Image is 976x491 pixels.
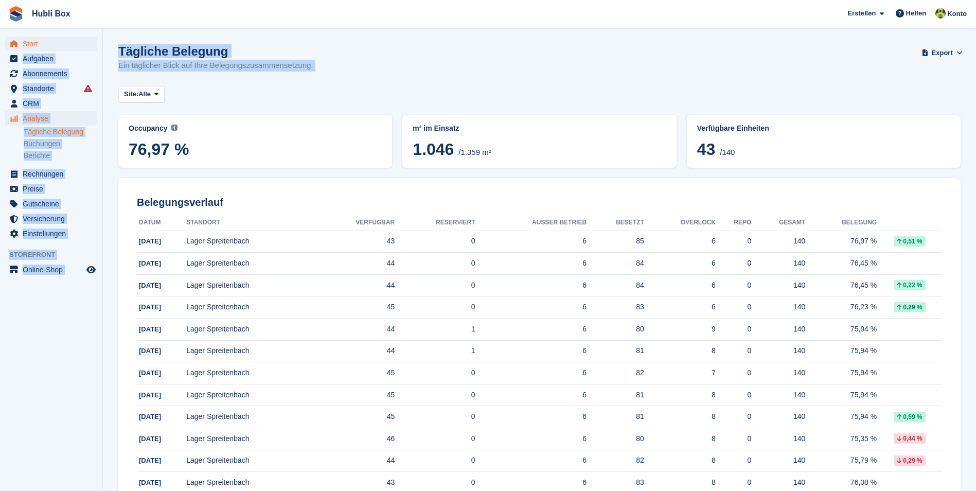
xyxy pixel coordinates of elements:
[716,390,752,400] div: 0
[5,212,97,226] a: menu
[644,215,716,231] th: Overlock
[475,384,587,406] td: 6
[805,428,877,450] td: 75,35 %
[587,433,644,444] div: 80
[805,296,877,319] td: 76,23 %
[395,340,475,362] td: 1
[139,369,161,377] span: [DATE]
[644,345,716,356] div: 8
[847,8,876,19] span: Erstellen
[395,406,475,428] td: 0
[315,362,395,384] td: 45
[644,390,716,400] div: 8
[24,139,97,149] a: Buchungen
[24,127,97,137] a: Tägliche Belegung
[716,215,752,231] th: Repo
[5,81,97,96] a: menu
[805,215,877,231] th: Belegung
[315,296,395,319] td: 45
[413,123,666,134] abbr: Aktuelle Aufteilung der %{unit} belegten
[587,236,644,247] div: 85
[413,124,459,132] span: m² im Einsatz
[5,96,97,111] a: menu
[644,236,716,247] div: 6
[139,282,161,289] span: [DATE]
[716,367,752,378] div: 0
[475,362,587,384] td: 6
[644,455,716,466] div: 8
[395,428,475,450] td: 0
[118,60,313,72] p: Ein täglicher Blick auf Ihre Belegungszusammensetzung.
[139,413,161,420] span: [DATE]
[186,384,315,406] td: Lager Spreitenbach
[475,428,587,450] td: 6
[751,274,805,296] td: 140
[23,66,84,81] span: Abonnements
[924,44,961,61] button: Export
[124,89,138,99] span: Site:
[751,362,805,384] td: 140
[894,412,926,422] div: 0,59 %
[644,302,716,312] div: 6
[475,319,587,341] td: 6
[23,37,84,51] span: Start
[644,411,716,422] div: 8
[587,324,644,335] div: 80
[5,226,97,241] a: menu
[5,66,97,81] a: menu
[395,231,475,253] td: 0
[395,450,475,472] td: 0
[475,406,587,428] td: 6
[129,140,382,159] span: 76,97 %
[805,362,877,384] td: 75,94 %
[751,296,805,319] td: 140
[458,148,491,156] span: /1.359 m²
[805,231,877,253] td: 76,97 %
[84,84,92,93] i: Es sind Fehler bei der Synchronisierung von Smart-Einträgen aufgetreten
[716,411,752,422] div: 0
[906,8,927,19] span: Helfen
[139,237,161,245] span: [DATE]
[751,253,805,275] td: 140
[751,215,805,231] th: Gesamt
[805,340,877,362] td: 75,94 %
[129,124,167,132] span: Occupancy
[587,258,644,269] div: 84
[139,435,161,443] span: [DATE]
[475,215,587,231] th: Außer Betrieb
[23,226,84,241] span: Einstellungen
[85,264,97,276] a: Vorschau-Shop
[315,340,395,362] td: 44
[475,340,587,362] td: 6
[395,215,475,231] th: Reserviert
[186,362,315,384] td: Lager Spreitenbach
[587,477,644,488] div: 83
[644,367,716,378] div: 7
[137,197,942,208] h2: Belegungsverlauf
[587,367,644,378] div: 82
[5,262,97,277] a: Speisekarte
[315,406,395,428] td: 45
[716,280,752,291] div: 0
[23,197,84,211] span: Gutscheine
[315,319,395,341] td: 44
[315,450,395,472] td: 44
[23,182,84,196] span: Preise
[5,197,97,211] a: menu
[186,319,315,341] td: Lager Spreitenbach
[805,319,877,341] td: 75,94 %
[315,384,395,406] td: 45
[716,477,752,488] div: 0
[475,274,587,296] td: 6
[28,5,75,22] a: Hubli Box
[129,123,382,134] abbr: Current percentage of m² occupied
[697,123,950,134] abbr: Aktueller Prozentsatz der belegten oder überlasteten Einheiten
[751,428,805,450] td: 140
[805,406,877,428] td: 75,94 %
[137,215,186,231] th: Datum
[716,258,752,269] div: 0
[587,390,644,400] div: 81
[5,37,97,51] a: menu
[716,302,752,312] div: 0
[395,274,475,296] td: 0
